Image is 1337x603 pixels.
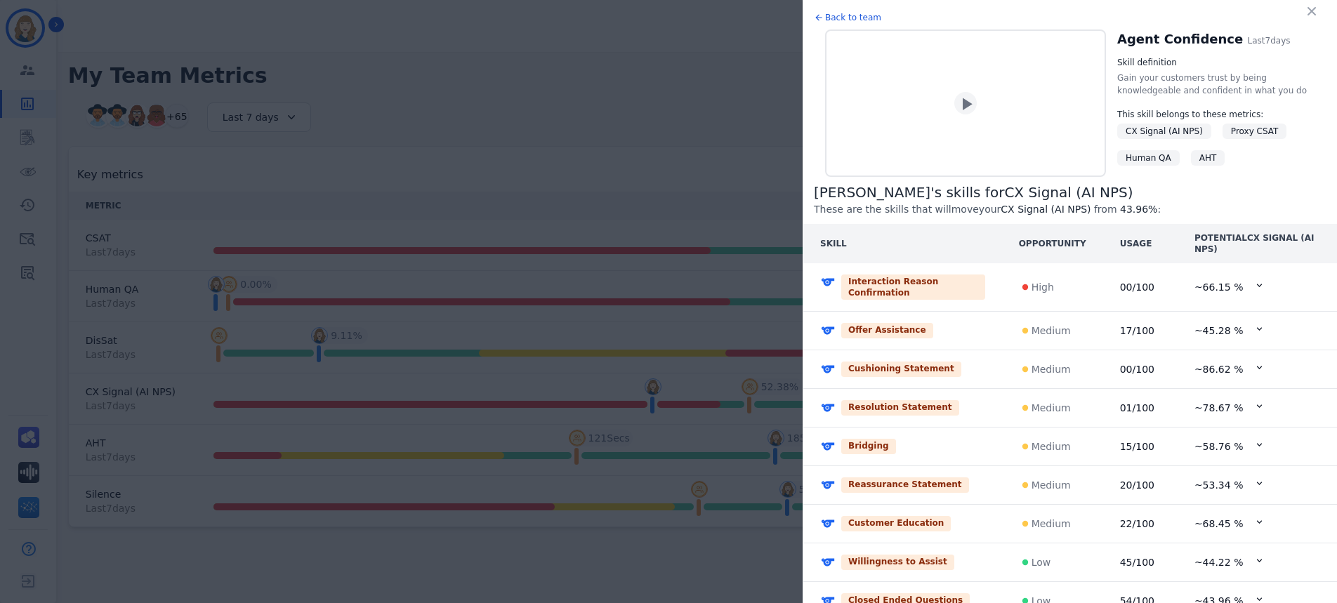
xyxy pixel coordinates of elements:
p: Low [1032,555,1051,569]
div: Gain your customers trust by being knowledgeable and confident in what you do [1117,72,1326,97]
div: Cushioning Statement [841,362,961,377]
div: AHT [1191,150,1225,166]
p: Medium [1032,324,1071,338]
span: CX Signal (AI NPS) [1001,204,1091,215]
span: ~ 53.34 % [1194,478,1244,492]
p: Medium [1032,362,1071,376]
p: [PERSON_NAME] 's skills for CX Signal (AI NPS) [814,183,1337,202]
div: Interaction Reason Confirmation [841,274,985,300]
div: Offer Assistance [841,323,933,338]
div: Agent Confidence [1117,29,1290,51]
p: High [1032,280,1054,294]
span: 22 /100 [1120,518,1154,529]
span: 17 /100 [1120,325,1154,336]
div: This skill belongs to these metrics: [1117,108,1326,121]
span: 01 /100 [1120,402,1154,413]
span: 43.96 % [1120,204,1157,215]
span: Last 7 days [1248,36,1291,46]
div: OPPORTUNITY [1019,238,1086,249]
div: CX Signal (AI NPS) [1117,124,1211,139]
span: ~ 58.76 % [1194,439,1244,453]
p: Back to team [825,11,881,24]
div: USAGE [1120,238,1152,249]
span: ~ 45.28 % [1194,324,1244,338]
p: Medium [1032,517,1071,531]
span: 20 /100 [1120,479,1154,491]
p: Medium [1032,401,1071,415]
div: Skill definition [1117,56,1326,69]
span: 00 /100 [1120,364,1154,375]
p: Medium [1032,478,1071,492]
span: ~ 86.62 % [1194,362,1244,376]
div: Customer Education [841,516,951,531]
p: These are the skills that will move your from : [814,202,1337,217]
div: Willingness to Assist [841,555,954,570]
span: ~ 66.15 % [1194,280,1244,294]
span: 15 /100 [1120,441,1154,452]
div: POTENTIAL CX Signal (AI NPS) [1194,232,1320,255]
span: ~ 44.22 % [1194,555,1244,569]
div: Proxy CSAT [1223,124,1287,139]
span: 45 /100 [1120,557,1154,568]
div: Human QA [1117,150,1180,166]
div: SKILL [820,238,847,249]
span: ~ 68.45 % [1194,517,1244,531]
p: Medium [1032,439,1071,453]
div: Reassurance Statement [841,477,969,493]
div: Bridging [841,439,896,454]
span: ~ 78.67 % [1194,401,1244,415]
div: Resolution Statement [841,400,959,416]
span: 00 /100 [1120,281,1154,293]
